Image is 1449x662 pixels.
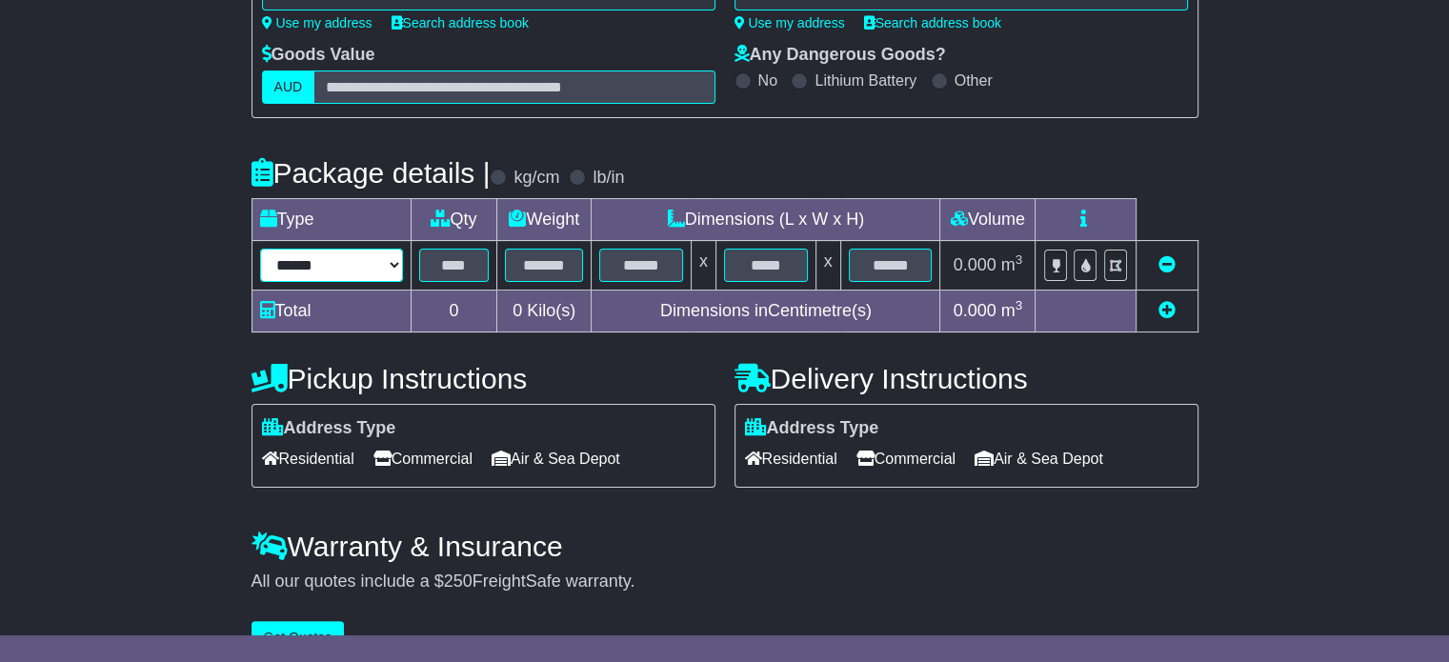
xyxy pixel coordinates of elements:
span: Air & Sea Depot [975,444,1103,473]
td: x [815,241,840,291]
button: Get Quotes [252,621,345,654]
span: 0.000 [954,301,996,320]
td: Dimensions (L x W x H) [592,199,940,241]
a: Remove this item [1158,255,1176,274]
td: Total [252,291,411,332]
span: Residential [262,444,354,473]
label: Other [955,71,993,90]
h4: Package details | [252,157,491,189]
span: Commercial [856,444,956,473]
label: AUD [262,70,315,104]
label: lb/in [593,168,624,189]
td: Type [252,199,411,241]
span: Commercial [373,444,473,473]
label: Any Dangerous Goods? [735,45,946,66]
h4: Delivery Instructions [735,363,1198,394]
span: m [1001,301,1023,320]
span: 250 [444,572,473,591]
td: 0 [411,291,497,332]
td: Qty [411,199,497,241]
label: Address Type [262,418,396,439]
a: Use my address [735,15,845,30]
span: Residential [745,444,837,473]
span: 0.000 [954,255,996,274]
h4: Pickup Instructions [252,363,715,394]
h4: Warranty & Insurance [252,531,1198,562]
td: Volume [940,199,1036,241]
sup: 3 [1016,298,1023,312]
sup: 3 [1016,252,1023,267]
td: Dimensions in Centimetre(s) [592,291,940,332]
a: Search address book [864,15,1001,30]
label: No [758,71,777,90]
span: Air & Sea Depot [492,444,620,473]
span: 0 [513,301,522,320]
a: Use my address [262,15,372,30]
label: Goods Value [262,45,375,66]
td: Kilo(s) [497,291,592,332]
div: All our quotes include a $ FreightSafe warranty. [252,572,1198,592]
label: Address Type [745,418,879,439]
td: Weight [497,199,592,241]
a: Add new item [1158,301,1176,320]
label: Lithium Battery [815,71,916,90]
td: x [691,241,715,291]
a: Search address book [392,15,529,30]
label: kg/cm [513,168,559,189]
span: m [1001,255,1023,274]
